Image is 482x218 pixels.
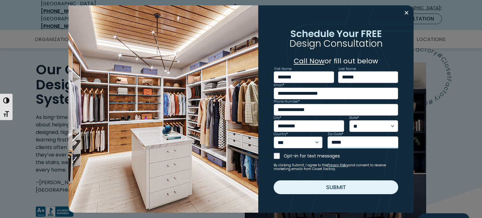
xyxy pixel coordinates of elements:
button: Close modal [402,8,411,18]
label: Phone Number [274,100,300,103]
label: First Name [274,67,292,71]
label: State [349,116,359,120]
label: Zip Code [328,133,343,136]
small: By clicking Submit, I agree to the and consent to receive marketing emails from Closet Factory. [274,163,399,171]
label: Country [274,133,288,136]
a: Privacy Policy [327,163,349,167]
label: Opt-in for text messages [284,153,399,159]
label: City [274,116,281,120]
label: Last Name [339,67,356,71]
p: or fill out below [274,56,399,66]
span: Schedule Your FREE [290,27,382,40]
a: Call Now [294,56,324,66]
button: Submit [274,180,399,194]
label: Email [274,84,284,87]
span: Design Consultation [290,37,383,50]
img: Walk in closet with island [68,5,258,217]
